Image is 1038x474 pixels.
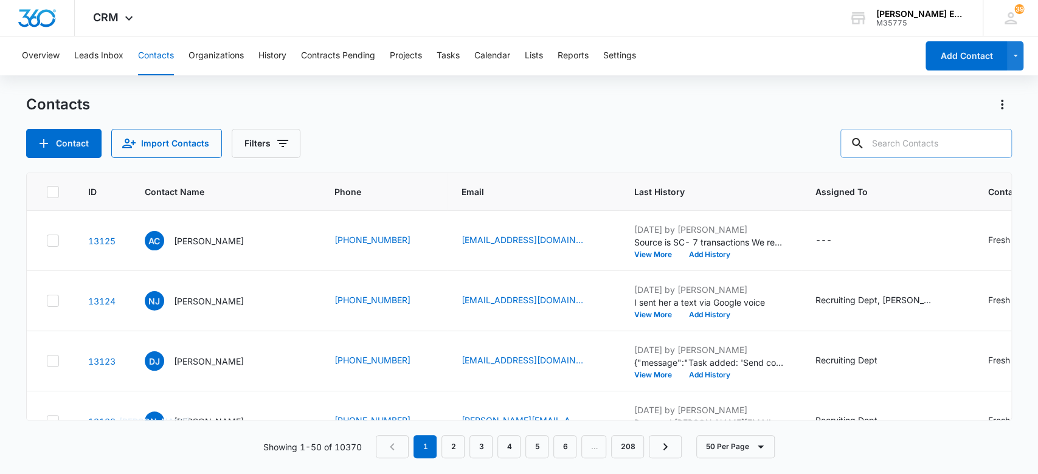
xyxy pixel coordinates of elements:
[437,36,460,75] button: Tasks
[174,355,244,368] p: [PERSON_NAME]
[334,294,410,306] a: [PHONE_NUMBER]
[145,291,164,311] span: NJ
[138,36,174,75] button: Contacts
[390,36,422,75] button: Projects
[525,435,548,458] a: Page 5
[634,311,680,318] button: View More
[469,435,493,458] a: Page 3
[680,251,739,258] button: Add History
[815,354,877,366] div: Recruiting Dept
[525,36,543,75] button: Lists
[634,296,786,309] p: I sent her a text via Google voice
[1014,4,1024,14] span: 39
[334,354,432,368] div: Phone - (909) 227-5967 - Select to Edit Field
[334,294,432,308] div: Phone - (786) 712-6116 - Select to Edit Field
[603,36,636,75] button: Settings
[301,36,375,75] button: Contracts Pending
[634,185,769,198] span: Last History
[462,185,587,198] span: Email
[441,435,465,458] a: Page 2
[145,351,266,371] div: Contact Name - Danessa Jackson - Select to Edit Field
[462,354,605,368] div: Email - djackson4realestate@gmail.com - Select to Edit Field
[815,294,937,306] div: Recruiting Dept, [PERSON_NAME]
[74,36,123,75] button: Leads Inbox
[88,296,116,306] a: Navigate to contact details page for Natacha Jean
[474,36,510,75] button: Calendar
[26,95,90,114] h1: Contacts
[988,414,1037,427] div: Fresh Leads
[174,295,244,307] p: [PERSON_NAME]
[634,223,786,236] p: [DATE] by [PERSON_NAME]
[462,414,583,427] a: [PERSON_NAME][EMAIL_ADDRESS][PERSON_NAME][DOMAIN_NAME]
[334,354,410,366] a: [PHONE_NUMBER]
[334,233,410,246] a: [PHONE_NUMBER]
[815,233,832,248] div: ---
[88,185,98,198] span: ID
[876,19,965,27] div: account id
[634,283,786,296] p: [DATE] by [PERSON_NAME]
[258,36,286,75] button: History
[497,435,521,458] a: Page 4
[462,414,605,428] div: Email - jessica.attocknie@kw.com - Select to Edit Field
[815,233,854,248] div: Assigned To - - Select to Edit Field
[815,294,959,308] div: Assigned To - Recruiting Dept, Sandy Lynch - Select to Edit Field
[1014,4,1024,14] div: notifications count
[88,236,116,246] a: Navigate to contact details page for Andrew Cope
[462,354,583,366] a: [EMAIL_ADDRESS][DOMAIN_NAME]
[376,435,682,458] nav: Pagination
[462,233,583,246] a: [EMAIL_ADDRESS][DOMAIN_NAME]
[815,414,877,427] div: Recruiting Dept
[649,435,682,458] a: Next Page
[334,414,432,428] div: Phone - (281) 635-2394 - Select to Edit Field
[145,351,164,371] span: DJ
[145,231,164,250] span: AC
[634,251,680,258] button: View More
[263,441,361,453] p: Showing 1-50 of 10370
[145,185,288,198] span: Contact Name
[611,435,644,458] a: Page 208
[634,371,680,379] button: View More
[189,36,244,75] button: Organizations
[462,294,583,306] a: [EMAIL_ADDRESS][DOMAIN_NAME]
[840,129,1012,158] input: Search Contacts
[462,294,605,308] div: Email - natachajean139@gmail.com - Select to Edit Field
[334,233,432,248] div: Phone - (207) 831-0690 - Select to Edit Field
[145,411,164,431] span: [PERSON_NAME]
[22,36,60,75] button: Overview
[815,354,899,368] div: Assigned To - Recruiting Dept - Select to Edit Field
[634,416,786,429] p: Removed [PERSON_NAME][EMAIL_ADDRESS][PERSON_NAME][DOMAIN_NAME] from the email marketing list, 'Cu...
[696,435,775,458] button: 50 Per Page
[634,356,786,369] p: {"message":"Task added: 'Send contract, email and after contrcat message for spam folder '","link...
[413,435,437,458] em: 1
[145,411,266,431] div: Contact Name - Jessica Attocknie - Select to Edit Field
[88,416,116,427] a: Navigate to contact details page for Jessica Attocknie
[334,414,410,427] a: [PHONE_NUMBER]
[88,356,116,366] a: Navigate to contact details page for Danessa Jackson
[26,129,102,158] button: Add Contact
[174,235,244,247] p: [PERSON_NAME]
[553,435,576,458] a: Page 6
[145,231,266,250] div: Contact Name - Andrew Cope - Select to Edit Field
[232,129,300,158] button: Filters
[93,11,119,24] span: CRM
[558,36,589,75] button: Reports
[815,185,941,198] span: Assigned To
[634,343,786,356] p: [DATE] by [PERSON_NAME]
[145,291,266,311] div: Contact Name - Natacha Jean - Select to Edit Field
[680,311,739,318] button: Add History
[462,233,605,248] div: Email - andrewcope.1@gmail.com - Select to Edit Field
[634,404,786,416] p: [DATE] by [PERSON_NAME]
[680,371,739,379] button: Add History
[634,236,786,249] p: Source is SC- 7 transactions We reached out to him sometime in [DATE] [PERSON_NAME] sent him an e...
[815,414,899,428] div: Assigned To - Recruiting Dept - Select to Edit Field
[992,95,1012,114] button: Actions
[926,41,1008,70] button: Add Contact
[334,185,415,198] span: Phone
[111,129,222,158] button: Import Contacts
[876,9,965,19] div: account name
[174,415,244,428] p: [PERSON_NAME]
